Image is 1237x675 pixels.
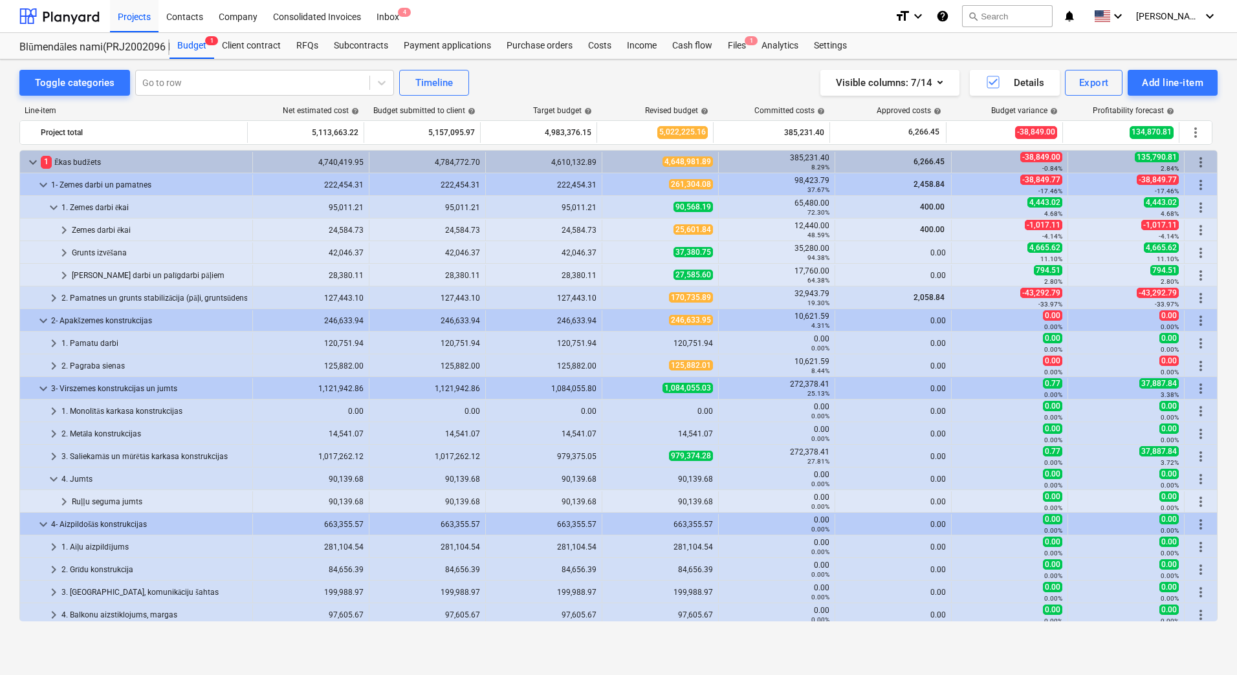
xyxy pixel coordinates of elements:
div: Subcontracts [326,33,396,59]
small: -4.14% [1159,233,1179,240]
span: 0.00 [1043,310,1062,321]
a: Analytics [754,33,806,59]
a: Payment applications [396,33,499,59]
div: Ēkas budžets [41,152,247,173]
div: [PERSON_NAME] darbi un palīgdarbi pāļiem [72,265,247,286]
a: Settings [806,33,855,59]
small: -17.46% [1155,187,1179,195]
a: Income [619,33,664,59]
small: 0.00% [1044,346,1062,353]
div: 2- Apakšzemes konstrukcijas [51,310,247,331]
a: Files1 [720,33,754,59]
span: 2,058.84 [912,293,946,302]
span: keyboard_arrow_right [46,426,61,442]
div: 90,139.68 [375,475,480,484]
span: 1 [205,36,218,45]
small: 3.72% [1161,459,1179,466]
span: help [1047,107,1058,115]
small: 4.68% [1161,210,1179,217]
div: 35,280.00 [724,244,829,262]
span: 0.00 [1043,469,1062,479]
div: 272,378.41 [724,380,829,398]
div: Grunts izvēšana [72,242,247,263]
div: 1,084,055.80 [491,384,597,393]
span: More actions [1193,539,1209,555]
span: keyboard_arrow_right [46,449,61,464]
i: keyboard_arrow_down [1110,8,1126,24]
span: More actions [1193,584,1209,600]
div: 65,480.00 [724,198,829,217]
small: 0.00% [1161,436,1179,444]
span: keyboard_arrow_down [36,177,51,193]
span: More actions [1193,403,1209,419]
span: More actions [1193,313,1209,328]
span: 4,665.62 [1144,242,1179,253]
span: search [968,11,978,21]
small: -33.97% [1038,301,1062,308]
span: -38,849.00 [1020,152,1062,162]
div: Profitability forecast [1093,106,1174,115]
span: 979,374.28 [669,451,713,461]
small: 2.80% [1044,278,1062,285]
span: -43,292.79 [1137,288,1179,298]
div: 12,440.00 [724,221,829,239]
div: 1. Pamatu darbi [61,333,247,354]
span: 37,887.84 [1139,378,1179,389]
div: Files [720,33,754,59]
span: help [931,107,941,115]
div: 222,454.31 [375,180,480,189]
small: 64.38% [807,277,829,284]
button: Add line-item [1128,70,1218,96]
span: keyboard_arrow_down [46,471,61,487]
div: 120,751.94 [491,339,597,348]
div: Committed costs [754,106,825,115]
span: 0.00 [1043,401,1062,411]
div: 90,139.68 [258,475,364,484]
span: 37,887.84 [1139,446,1179,456]
div: Target budget [533,106,592,115]
span: keyboard_arrow_right [56,222,72,238]
span: 135,790.81 [1135,152,1179,162]
small: 2.84% [1161,165,1179,172]
span: 246,633.95 [669,315,713,325]
i: notifications [1063,8,1076,24]
span: 5,022,225.16 [657,126,708,138]
span: keyboard_arrow_right [56,494,72,509]
small: 11.10% [1040,255,1062,262]
small: 4.31% [811,322,829,329]
a: Budget1 [170,33,214,59]
i: Knowledge base [936,8,949,24]
span: 2,458.84 [912,180,946,189]
span: -38,849.77 [1020,175,1062,185]
div: 10,621.59 [724,357,829,375]
button: Export [1065,70,1123,96]
span: 125,882.01 [669,360,713,370]
div: Costs [580,33,619,59]
span: More actions [1193,607,1209,623]
div: 4,983,376.15 [486,122,591,143]
div: Zemes darbi ēkai [72,220,247,241]
div: 42,046.37 [258,248,364,257]
span: More actions [1193,562,1209,577]
span: 0.00 [1043,423,1062,434]
small: 37.67% [807,186,829,193]
div: 246,633.94 [491,316,597,325]
span: 0.00 [1159,356,1179,366]
div: 4,740,419.95 [258,158,364,167]
div: 95,011.21 [258,203,364,212]
span: 0.77 [1043,446,1062,456]
span: help [349,107,359,115]
a: Client contract [214,33,289,59]
div: Budget submitted to client [373,106,476,115]
span: keyboard_arrow_right [46,607,61,623]
span: 1,084,055.03 [662,383,713,393]
div: 0.00 [375,407,480,416]
span: 794.51 [1034,265,1062,275]
small: 0.00% [1044,323,1062,330]
span: help [465,107,476,115]
div: 5,113,663.22 [253,122,358,143]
